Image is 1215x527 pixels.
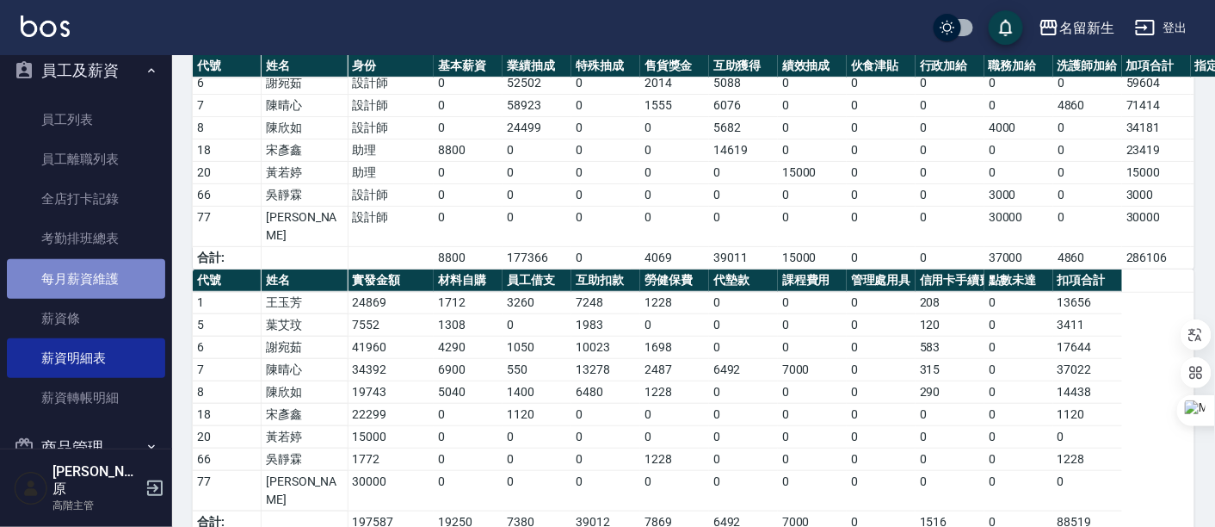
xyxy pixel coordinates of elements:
th: 課程費用 [778,270,847,292]
td: 1 [193,292,262,314]
td: 3000 [984,184,1053,207]
td: 0 [847,359,916,381]
td: 0 [984,426,1053,449]
th: 基本薪資 [434,55,503,77]
td: 0 [1053,207,1122,247]
td: 黃若婷 [262,162,348,184]
th: 實發金額 [348,270,434,292]
td: 0 [1053,162,1122,184]
td: 0 [571,247,640,270]
td: 設計師 [348,184,434,207]
td: 0 [640,162,709,184]
td: 15000 [778,162,847,184]
td: 0 [640,404,709,426]
td: 0 [778,449,847,471]
td: 0 [434,95,503,117]
td: 13278 [571,359,640,381]
td: 0 [571,117,640,139]
td: 0 [847,117,916,139]
td: 0 [984,95,1053,117]
td: 5 [193,314,262,337]
td: 18 [193,139,262,162]
th: 加項合計 [1122,55,1191,77]
td: 177366 [503,247,571,270]
th: 員工借支 [503,270,571,292]
td: 0 [916,162,984,184]
td: 5682 [709,117,778,139]
td: 1228 [640,292,709,314]
td: 0 [984,292,1053,314]
td: 7552 [348,314,434,337]
th: 身份 [348,55,434,77]
td: 0 [709,162,778,184]
td: 0 [434,471,503,512]
td: 2487 [640,359,709,381]
td: 286106 [1122,247,1191,270]
td: 0 [571,72,640,95]
td: 謝宛茹 [262,72,348,95]
p: 高階主管 [52,498,140,513]
td: 0 [709,471,778,512]
td: 3260 [503,292,571,314]
th: 點數未達 [984,270,1053,292]
td: 0 [434,117,503,139]
button: save [989,10,1023,45]
td: 37022 [1053,359,1122,381]
td: 18 [193,404,262,426]
td: 0 [984,359,1053,381]
td: 謝宛茹 [262,337,348,359]
td: 0 [434,207,503,247]
td: 30000 [348,471,434,512]
td: 0 [847,404,916,426]
td: 7248 [571,292,640,314]
td: 0 [778,471,847,512]
td: 66 [193,184,262,207]
a: 薪資明細表 [7,338,165,378]
td: 0 [847,207,916,247]
td: 0 [1053,72,1122,95]
td: 0 [984,337,1053,359]
td: 0 [847,247,916,270]
td: 0 [640,426,709,449]
td: 0 [847,314,916,337]
td: 0 [984,314,1053,337]
td: 0 [778,292,847,314]
td: 黃若婷 [262,426,348,449]
td: 6480 [571,381,640,404]
th: 互助獲得 [709,55,778,77]
td: 1120 [1053,404,1122,426]
td: 5088 [709,72,778,95]
td: 0 [778,207,847,247]
td: 王玉芳 [262,292,348,314]
td: 1698 [640,337,709,359]
td: 0 [778,139,847,162]
td: 0 [709,184,778,207]
td: 8 [193,381,262,404]
td: 59604 [1122,72,1191,95]
td: 陳晴心 [262,95,348,117]
td: 58923 [503,95,571,117]
td: 設計師 [348,95,434,117]
td: 1983 [571,314,640,337]
td: 17644 [1053,337,1122,359]
td: 66 [193,449,262,471]
td: 0 [709,381,778,404]
td: 0 [503,184,571,207]
td: 0 [916,184,984,207]
td: 設計師 [348,207,434,247]
td: 0 [571,207,640,247]
td: 0 [1053,184,1122,207]
td: 0 [571,426,640,449]
td: 0 [984,162,1053,184]
td: 0 [778,337,847,359]
td: 0 [503,139,571,162]
td: 7 [193,359,262,381]
td: 陳欣如 [262,117,348,139]
td: 0 [709,337,778,359]
td: 0 [847,95,916,117]
td: 0 [984,449,1053,471]
th: 伙食津貼 [847,55,916,77]
td: 0 [847,292,916,314]
a: 每月薪資維護 [7,259,165,299]
td: 19743 [348,381,434,404]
